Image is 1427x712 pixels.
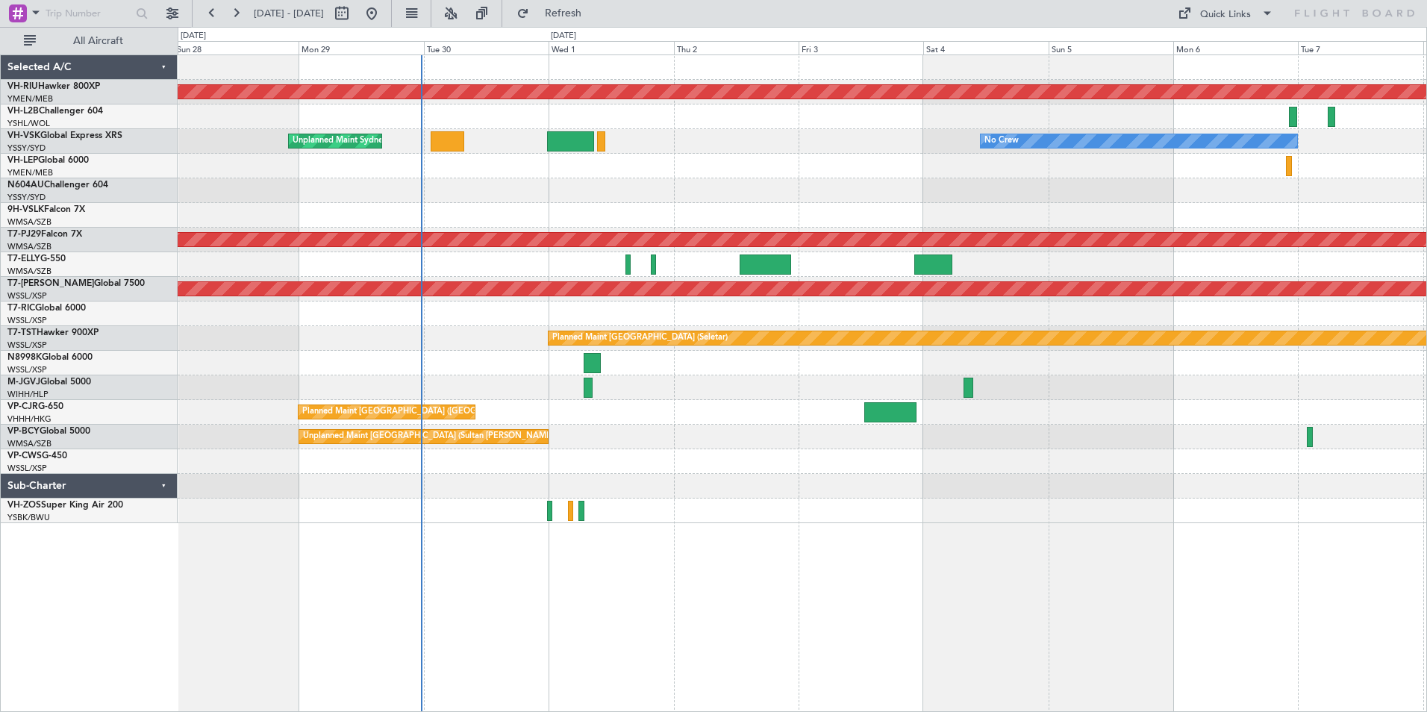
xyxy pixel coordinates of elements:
a: VH-LEPGlobal 6000 [7,156,89,165]
span: T7-[PERSON_NAME] [7,279,94,288]
div: Mon 6 [1173,41,1298,54]
span: VH-VSK [7,131,40,140]
span: VH-ZOS [7,501,41,510]
button: Quick Links [1170,1,1281,25]
div: Fri 3 [799,41,923,54]
a: VP-CJRG-650 [7,402,63,411]
span: T7-TST [7,328,37,337]
span: VP-CJR [7,402,38,411]
div: [DATE] [181,30,206,43]
span: VP-BCY [7,427,40,436]
span: N604AU [7,181,44,190]
div: Unplanned Maint Sydney ([PERSON_NAME] Intl) [293,130,476,152]
span: 9H-VSLK [7,205,44,214]
a: WIHH/HLP [7,389,49,400]
div: No Crew [984,130,1019,152]
span: VH-L2B [7,107,39,116]
a: WSSL/XSP [7,290,47,302]
div: Sun 28 [174,41,299,54]
button: All Aircraft [16,29,162,53]
a: WMSA/SZB [7,241,51,252]
a: YSHL/WOL [7,118,50,129]
span: Refresh [532,8,595,19]
span: N8998K [7,353,42,362]
span: VH-LEP [7,156,38,165]
a: VH-ZOSSuper King Air 200 [7,501,123,510]
a: VH-RIUHawker 800XP [7,82,100,91]
div: Planned Maint [GEOGRAPHIC_DATA] (Seletar) [552,327,728,349]
div: Mon 29 [299,41,423,54]
a: T7-PJ29Falcon 7X [7,230,82,239]
div: Planned Maint [GEOGRAPHIC_DATA] ([GEOGRAPHIC_DATA] Intl) [302,401,552,423]
a: YSSY/SYD [7,143,46,154]
button: Refresh [510,1,599,25]
div: Tue 7 [1298,41,1423,54]
a: WSSL/XSP [7,463,47,474]
div: [DATE] [551,30,576,43]
span: T7-RIC [7,304,35,313]
span: All Aircraft [39,36,157,46]
div: Tue 30 [424,41,549,54]
div: Sun 5 [1049,41,1173,54]
span: T7-PJ29 [7,230,41,239]
a: WSSL/XSP [7,315,47,326]
a: T7-ELLYG-550 [7,254,66,263]
a: T7-TSTHawker 900XP [7,328,99,337]
div: Unplanned Maint [GEOGRAPHIC_DATA] (Sultan [PERSON_NAME] [PERSON_NAME] - Subang) [303,425,661,448]
a: T7-[PERSON_NAME]Global 7500 [7,279,145,288]
a: T7-RICGlobal 6000 [7,304,86,313]
a: VH-VSKGlobal Express XRS [7,131,122,140]
input: Trip Number [46,2,131,25]
a: N604AUChallenger 604 [7,181,108,190]
a: VH-L2BChallenger 604 [7,107,103,116]
span: VP-CWS [7,452,42,460]
span: T7-ELLY [7,254,40,263]
a: WMSA/SZB [7,216,51,228]
a: VP-CWSG-450 [7,452,67,460]
div: Thu 2 [674,41,799,54]
span: M-JGVJ [7,378,40,387]
div: Wed 1 [549,41,673,54]
a: YMEN/MEB [7,167,53,178]
a: YMEN/MEB [7,93,53,104]
a: N8998KGlobal 6000 [7,353,93,362]
a: YSBK/BWU [7,512,50,523]
a: YSSY/SYD [7,192,46,203]
a: 9H-VSLKFalcon 7X [7,205,85,214]
a: VHHH/HKG [7,413,51,425]
a: WMSA/SZB [7,266,51,277]
a: WSSL/XSP [7,340,47,351]
span: VH-RIU [7,82,38,91]
a: WMSA/SZB [7,438,51,449]
a: M-JGVJGlobal 5000 [7,378,91,387]
div: Quick Links [1200,7,1251,22]
span: [DATE] - [DATE] [254,7,324,20]
div: Sat 4 [923,41,1048,54]
a: VP-BCYGlobal 5000 [7,427,90,436]
a: WSSL/XSP [7,364,47,375]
